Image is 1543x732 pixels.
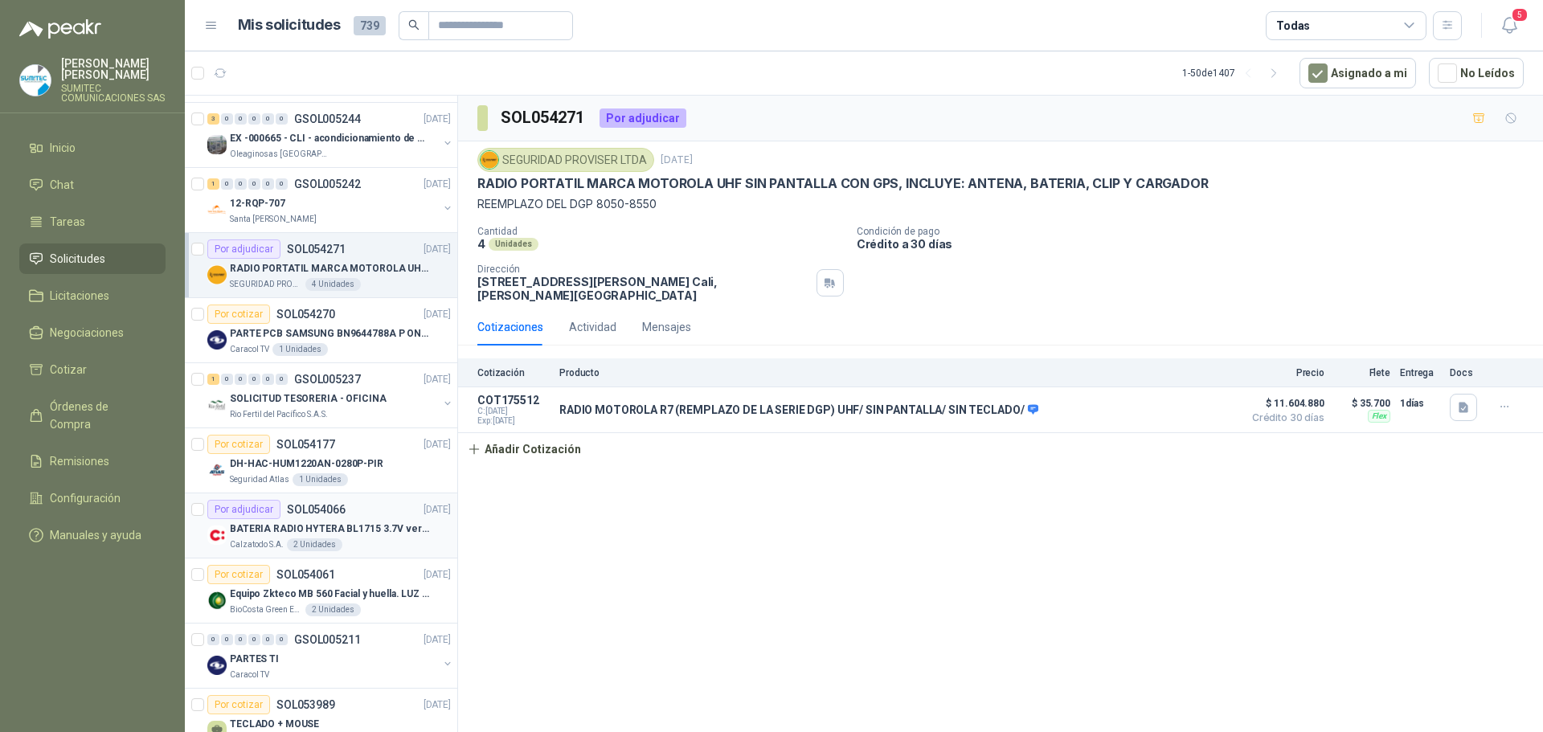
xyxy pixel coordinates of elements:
button: 5 [1495,11,1524,40]
p: GSOL005242 [294,178,361,190]
p: [PERSON_NAME] [PERSON_NAME] [61,58,166,80]
span: Chat [50,176,74,194]
p: 12-RQP-707 [230,196,285,211]
p: SOL054177 [276,439,335,450]
p: REEMPLAZO DEL DGP 8050-8550 [477,195,1524,213]
div: 2 Unidades [287,538,342,551]
div: 1 [207,178,219,190]
img: Company Logo [207,265,227,284]
div: 1 - 50 de 1407 [1182,60,1287,86]
p: GSOL005244 [294,113,361,125]
p: GSOL005237 [294,374,361,385]
span: Crédito 30 días [1244,413,1324,423]
a: Por cotizarSOL054270[DATE] Company LogoPARTE PCB SAMSUNG BN9644788A P ONECONNECaracol TV1 Unidades [185,298,457,363]
p: RADIO PORTATIL MARCA MOTOROLA UHF SIN PANTALLA CON GPS, INCLUYE: ANTENA, BATERIA, CLIP Y CARGADOR [477,175,1209,192]
div: Por adjudicar [600,108,686,128]
p: Docs [1450,367,1482,378]
div: 0 [221,634,233,645]
p: DH-HAC-HUM1220AN-0280P-PIR [230,456,383,472]
h3: SOL054271 [501,105,587,130]
div: Actividad [569,318,616,336]
p: SOL054271 [287,243,346,255]
p: RADIO MOTOROLA R7 (REMPLAZO DE LA SERIE DGP) UHF/ SIN PANTALLA/ SIN TECLADO/ [559,403,1038,418]
p: Condición de pago [857,226,1537,237]
img: Company Logo [207,200,227,219]
a: Tareas [19,207,166,237]
div: 0 [276,374,288,385]
p: [DATE] [661,153,693,168]
p: [DATE] [424,112,451,127]
p: [DATE] [424,372,451,387]
a: Cotizar [19,354,166,385]
span: Solicitudes [50,250,105,268]
span: $ 11.604.880 [1244,394,1324,413]
p: PARTE PCB SAMSUNG BN9644788A P ONECONNE [230,326,430,341]
a: Chat [19,170,166,200]
div: 0 [235,113,247,125]
p: Precio [1244,367,1324,378]
p: [DATE] [424,502,451,517]
p: Flete [1334,367,1390,378]
div: Unidades [489,238,538,251]
div: 0 [248,113,260,125]
p: Cotización [477,367,550,378]
p: Dirección [477,264,810,275]
a: 0 0 0 0 0 0 GSOL005211[DATE] Company LogoPARTES TICaracol TV [207,630,454,681]
p: Seguridad Atlas [230,473,289,486]
a: Negociaciones [19,317,166,348]
div: 0 [262,113,274,125]
div: Flex [1368,410,1390,423]
div: Cotizaciones [477,318,543,336]
div: 0 [235,634,247,645]
div: Por cotizar [207,435,270,454]
img: Company Logo [207,525,227,545]
p: [DATE] [424,632,451,648]
p: Caracol TV [230,669,269,681]
p: SOLICITUD TESORERIA - OFICINA [230,391,387,407]
p: BATERIA RADIO HYTERA BL1715 3.7V ver imagen [230,521,430,537]
p: COT175512 [477,394,550,407]
button: Asignado a mi [1299,58,1416,88]
a: Por adjudicarSOL054271[DATE] Company LogoRADIO PORTATIL MARCA MOTOROLA UHF SIN PANTALLA CON GPS, ... [185,233,457,298]
img: Company Logo [207,330,227,350]
div: 0 [248,374,260,385]
a: Remisiones [19,446,166,476]
p: [DATE] [424,307,451,322]
a: Configuración [19,483,166,513]
button: No Leídos [1429,58,1524,88]
div: Por adjudicar [207,500,280,519]
p: TECLADO + MOUSE [230,717,319,732]
a: Órdenes de Compra [19,391,166,440]
img: Logo peakr [19,19,101,39]
span: Órdenes de Compra [50,398,150,433]
span: Exp: [DATE] [477,416,550,426]
img: Company Logo [207,460,227,480]
p: [DATE] [424,242,451,257]
p: Caracol TV [230,343,269,356]
p: [DATE] [424,697,451,713]
p: BioCosta Green Energy S.A.S [230,603,302,616]
a: 1 0 0 0 0 0 GSOL005242[DATE] Company Logo12-RQP-707Santa [PERSON_NAME] [207,174,454,226]
a: Solicitudes [19,243,166,274]
div: Mensajes [642,318,691,336]
p: [DATE] [424,567,451,583]
p: GSOL005211 [294,634,361,645]
div: Por adjudicar [207,239,280,259]
p: Oleaginosas [GEOGRAPHIC_DATA][PERSON_NAME] [230,148,331,161]
a: Por adjudicarSOL054066[DATE] Company LogoBATERIA RADIO HYTERA BL1715 3.7V ver imagenCalzatodo S.A... [185,493,457,558]
p: SOL054061 [276,569,335,580]
span: Configuración [50,489,121,507]
div: 4 Unidades [305,278,361,291]
img: Company Logo [207,395,227,415]
div: 0 [276,178,288,190]
div: 0 [221,113,233,125]
span: Remisiones [50,452,109,470]
p: EX -000665 - CLI - acondicionamiento de caja para [230,131,430,146]
p: RADIO PORTATIL MARCA MOTOROLA UHF SIN PANTALLA CON GPS, INCLUYE: ANTENA, BATERIA, CLIP Y CARGADOR [230,261,430,276]
p: [DATE] [424,177,451,192]
div: Por cotizar [207,695,270,714]
p: Calzatodo S.A. [230,538,284,551]
div: 0 [207,634,219,645]
div: 0 [221,374,233,385]
p: SEGURIDAD PROVISER LTDA [230,278,302,291]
